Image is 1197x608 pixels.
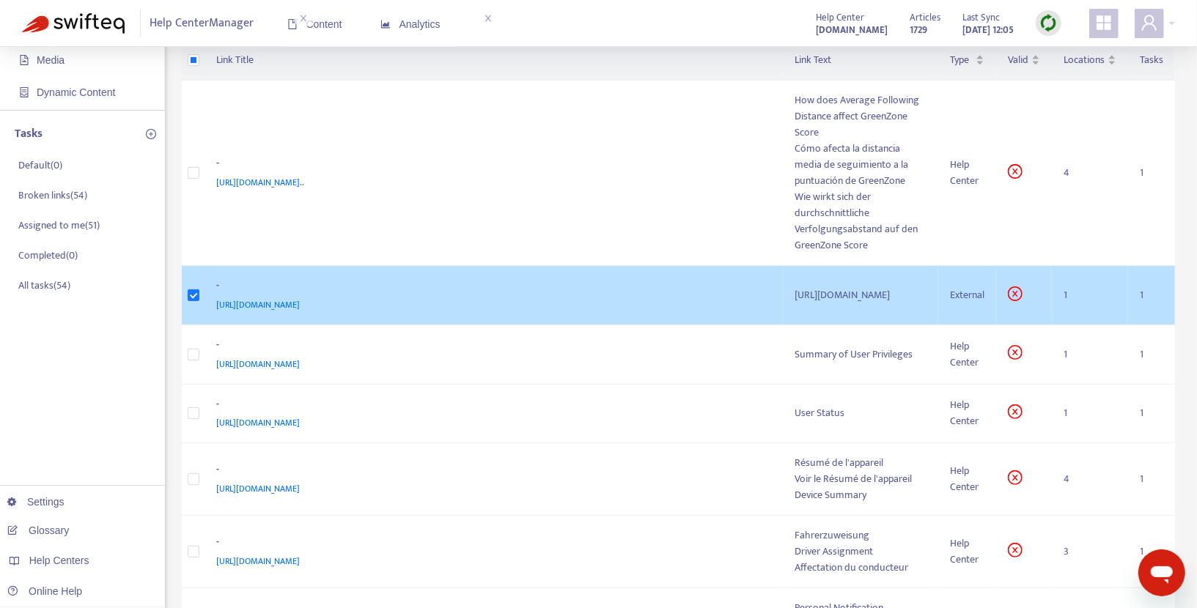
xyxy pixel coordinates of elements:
[795,141,927,189] div: Cómo afecta la distancia media de seguimiento a la puntuación de GreenZone
[1039,14,1058,32] img: sync.dc5367851b00ba804db3.png
[1052,40,1128,81] th: Locations
[795,471,927,487] div: Voir le Résumé de l'appareil
[783,40,938,81] th: Link Text
[950,463,984,495] div: Help Center
[1008,52,1028,68] span: Valid
[1064,52,1105,68] span: Locations
[795,189,927,253] div: Wie wirkt sich der durchschnittliche Verfolgungsabstand auf den GreenZone Score
[1052,325,1128,385] td: 1
[1128,516,1175,588] td: 1
[1008,345,1023,360] span: close-circle
[950,338,984,371] div: Help Center
[1052,266,1128,325] td: 1
[795,346,927,363] div: Summary of User Privileges
[287,18,342,30] span: Content
[1008,404,1023,419] span: close-circle
[217,155,766,174] div: -
[18,188,87,203] p: Broken links ( 54 )
[287,19,298,29] span: book
[217,554,301,568] span: [URL][DOMAIN_NAME]
[1052,516,1128,588] td: 3
[910,10,940,26] span: Articles
[1052,443,1128,516] td: 4
[795,487,927,503] div: Device Summary
[795,92,927,141] div: How does Average Following Distance affect GreenZone Score
[950,287,984,303] div: External
[217,337,766,356] div: -
[950,157,984,189] div: Help Center
[1128,40,1175,81] th: Tasks
[795,405,927,421] div: User Status
[7,496,65,508] a: Settings
[795,527,927,544] div: Fahrerzuweisung
[1138,549,1185,596] iframe: Button to launch messaging window
[380,19,391,29] span: area-chart
[15,125,43,143] p: Tasks
[29,555,89,566] span: Help Centers
[18,248,78,263] p: Completed ( 0 )
[19,55,29,65] span: file-image
[217,461,766,481] div: -
[910,22,927,38] strong: 1729
[217,534,766,553] div: -
[1008,470,1023,485] span: close-circle
[1128,266,1175,325] td: 1
[294,10,313,27] span: close
[217,357,301,371] span: [URL][DOMAIN_NAME]
[938,40,996,81] th: Type
[962,22,1014,38] strong: [DATE] 12:05
[19,87,29,97] span: container
[1008,164,1023,179] span: close-circle
[479,10,498,27] span: close
[150,10,254,37] span: Help Center Manager
[1052,385,1128,444] td: 1
[37,86,115,98] span: Dynamic Content
[795,544,927,560] div: Driver Assignment
[816,10,864,26] span: Help Center
[217,396,766,415] div: -
[22,13,125,34] img: Swifteq
[7,585,82,597] a: Online Help
[1141,14,1158,31] span: user
[1095,14,1113,31] span: appstore
[950,52,973,68] span: Type
[816,22,888,38] strong: [DOMAIN_NAME]
[1128,81,1175,266] td: 1
[217,481,301,496] span: [URL][DOMAIN_NAME]
[1128,443,1175,516] td: 1
[795,455,927,471] div: Résumé de l'appareil
[7,524,69,536] a: Glossary
[816,21,888,38] a: [DOMAIN_NAME]
[1008,543,1023,557] span: close-circle
[217,297,301,312] span: [URL][DOMAIN_NAME]
[146,129,156,139] span: plus-circle
[217,175,305,190] span: [URL][DOMAIN_NAME]..
[795,560,927,576] div: Affectation du conducteur
[795,287,927,303] div: [URL][DOMAIN_NAME]
[217,278,766,297] div: -
[380,18,441,30] span: Analytics
[37,54,65,66] span: Media
[1128,385,1175,444] td: 1
[18,218,100,233] p: Assigned to me ( 51 )
[205,40,784,81] th: Link Title
[217,415,301,430] span: [URL][DOMAIN_NAME]
[18,278,70,293] p: All tasks ( 54 )
[1128,325,1175,385] td: 1
[1008,286,1023,301] span: close-circle
[962,10,1000,26] span: Last Sync
[950,397,984,429] div: Help Center
[1052,81,1128,266] td: 4
[18,157,62,173] p: Default ( 0 )
[950,535,984,568] div: Help Center
[996,40,1052,81] th: Valid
